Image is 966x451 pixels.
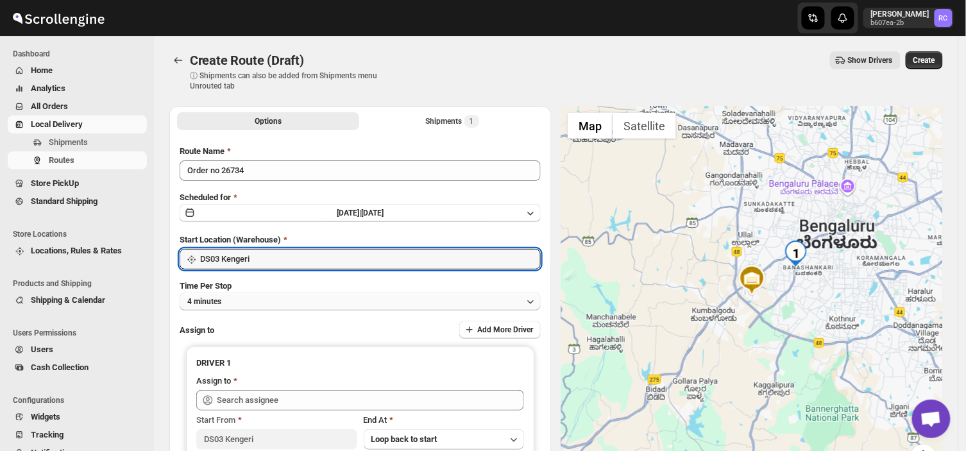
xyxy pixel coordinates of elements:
[906,51,943,69] button: Create
[180,146,225,156] span: Route Name
[196,415,235,425] span: Start From
[830,51,901,69] button: Show Drivers
[426,115,479,128] div: Shipments
[180,293,541,311] button: 4 minutes
[459,321,541,339] button: Add More Driver
[364,429,524,450] button: Loop back to start
[180,281,232,291] span: Time Per Stop
[13,49,148,59] span: Dashboard
[362,112,544,130] button: Selected Shipments
[783,241,809,266] div: 1
[31,362,89,372] span: Cash Collection
[255,116,282,126] span: Options
[190,53,304,68] span: Create Route (Draft)
[49,155,74,165] span: Routes
[935,9,953,27] span: Rahul Chopra
[180,160,541,181] input: Eg: Bengaluru Route
[8,408,147,426] button: Widgets
[871,9,929,19] p: [PERSON_NAME]
[8,242,147,260] button: Locations, Rules & Rates
[180,325,214,335] span: Assign to
[31,65,53,75] span: Home
[200,249,541,269] input: Search location
[613,113,676,139] button: Show satellite imagery
[361,208,384,217] span: [DATE]
[10,2,106,34] img: ScrollEngine
[49,137,88,147] span: Shipments
[912,400,951,438] a: Open chat
[180,204,541,222] button: [DATE]|[DATE]
[31,412,60,421] span: Widgets
[371,434,437,444] span: Loop back to start
[8,98,147,115] button: All Orders
[31,430,64,439] span: Tracking
[187,296,221,307] span: 4 minutes
[8,80,147,98] button: Analytics
[8,151,147,169] button: Routes
[939,14,948,22] text: RC
[31,295,105,305] span: Shipping & Calendar
[8,62,147,80] button: Home
[8,133,147,151] button: Shipments
[31,178,79,188] span: Store PickUp
[13,395,148,405] span: Configurations
[169,51,187,69] button: Routes
[8,426,147,444] button: Tracking
[31,246,122,255] span: Locations, Rules & Rates
[31,101,68,111] span: All Orders
[13,328,148,338] span: Users Permissions
[31,196,97,206] span: Standard Shipping
[31,345,53,354] span: Users
[337,208,361,217] span: [DATE] |
[568,113,613,139] button: Show street map
[13,278,148,289] span: Products and Shipping
[8,359,147,377] button: Cash Collection
[31,83,65,93] span: Analytics
[196,357,524,370] h3: DRIVER 1
[180,192,231,202] span: Scheduled for
[913,55,935,65] span: Create
[8,341,147,359] button: Users
[8,291,147,309] button: Shipping & Calendar
[190,71,392,91] p: ⓘ Shipments can also be added from Shipments menu Unrouted tab
[863,8,954,28] button: User menu
[470,116,474,126] span: 1
[177,112,359,130] button: All Route Options
[871,19,929,27] p: b607ea-2b
[848,55,893,65] span: Show Drivers
[217,390,524,411] input: Search assignee
[31,119,83,129] span: Local Delivery
[364,414,524,427] div: End At
[180,235,281,244] span: Start Location (Warehouse)
[196,375,231,387] div: Assign to
[477,325,533,335] span: Add More Driver
[13,229,148,239] span: Store Locations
